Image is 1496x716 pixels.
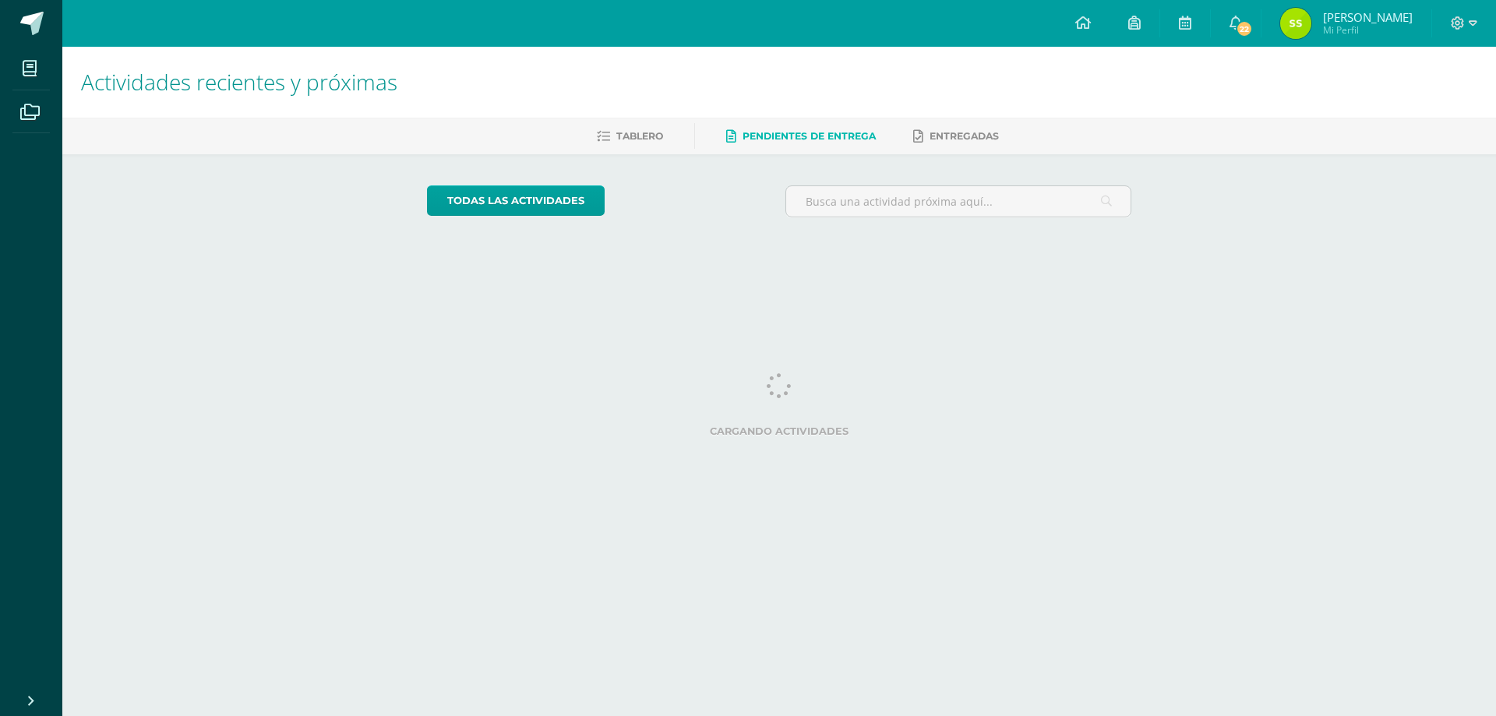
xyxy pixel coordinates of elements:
label: Cargando actividades [427,425,1132,437]
a: todas las Actividades [427,185,605,216]
span: Actividades recientes y próximas [81,67,397,97]
a: Tablero [597,124,663,149]
span: Mi Perfil [1323,23,1413,37]
span: Pendientes de entrega [743,130,876,142]
span: 22 [1236,20,1253,37]
img: e8fcee8d1cfe8218e44d00f1c6eef56f.png [1280,8,1311,39]
a: Entregadas [913,124,999,149]
span: Tablero [616,130,663,142]
a: Pendientes de entrega [726,124,876,149]
span: Entregadas [930,130,999,142]
input: Busca una actividad próxima aquí... [786,186,1131,217]
span: [PERSON_NAME] [1323,9,1413,25]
